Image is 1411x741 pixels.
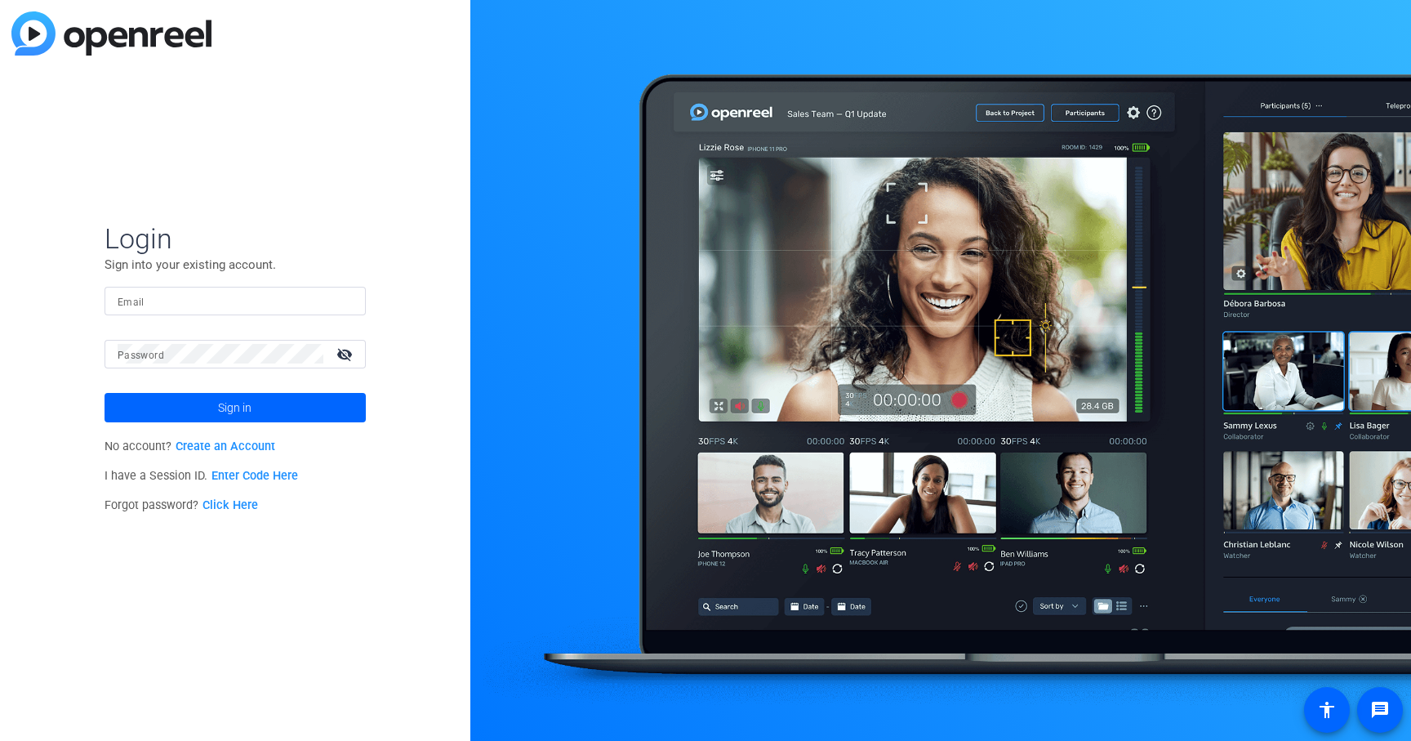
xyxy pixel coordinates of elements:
[11,11,211,56] img: blue-gradient.svg
[105,440,275,453] span: No account?
[105,256,366,274] p: Sign into your existing account.
[176,440,275,453] a: Create an Account
[105,221,366,256] span: Login
[118,291,353,310] input: Enter Email Address
[118,350,164,361] mat-label: Password
[218,387,251,428] span: Sign in
[105,498,258,512] span: Forgot password?
[118,297,145,308] mat-label: Email
[203,498,258,512] a: Click Here
[1317,700,1337,720] mat-icon: accessibility
[1370,700,1390,720] mat-icon: message
[105,469,298,483] span: I have a Session ID.
[105,393,366,422] button: Sign in
[211,469,298,483] a: Enter Code Here
[327,342,366,366] mat-icon: visibility_off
